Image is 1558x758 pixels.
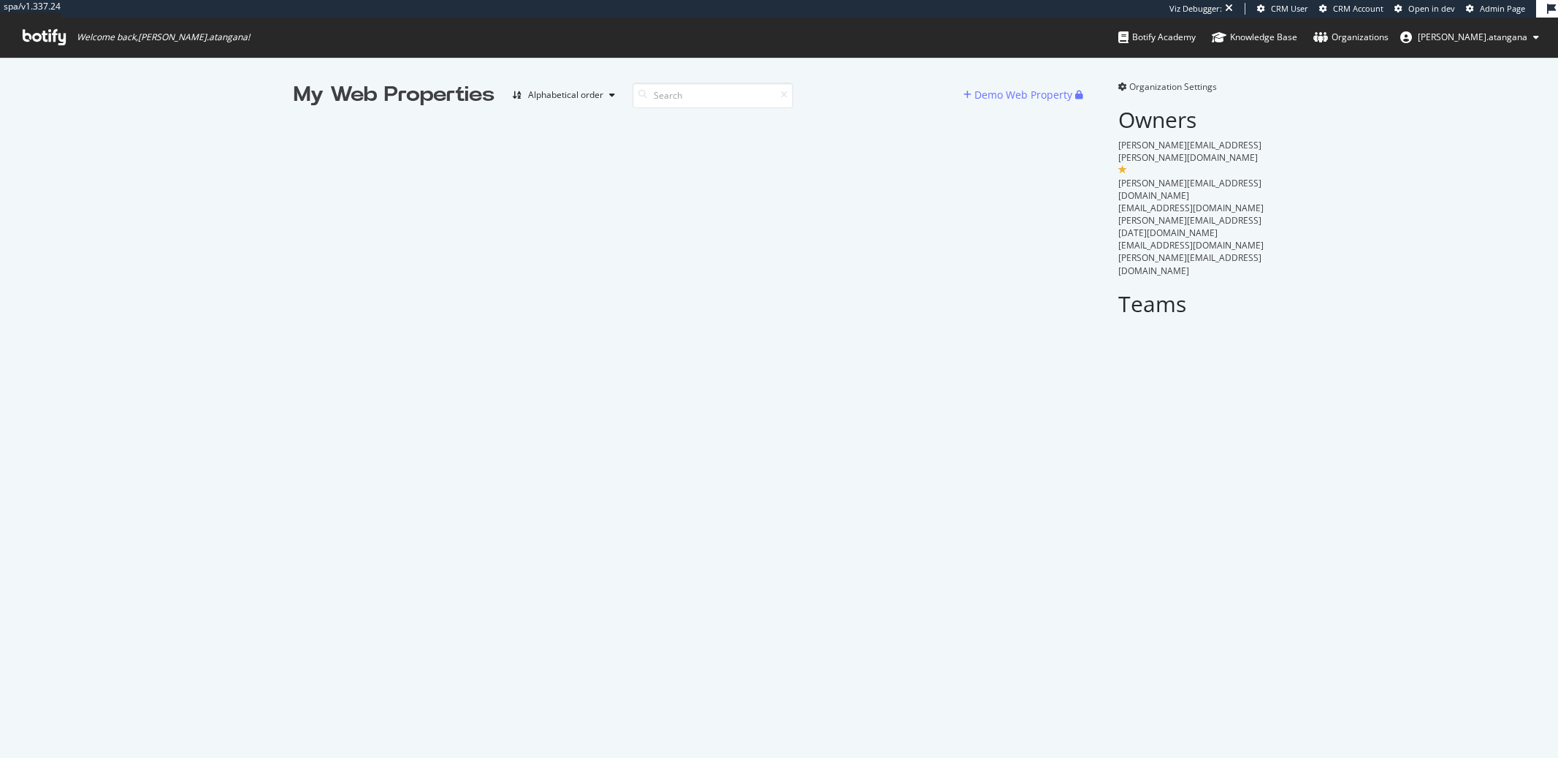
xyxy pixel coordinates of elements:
span: [PERSON_NAME][EMAIL_ADDRESS][PERSON_NAME][DOMAIN_NAME] [1118,139,1261,164]
span: renaud.atangana [1418,31,1527,43]
h2: Teams [1118,292,1265,316]
a: Knowledge Base [1212,18,1297,57]
span: Organization Settings [1129,80,1217,93]
div: Demo Web Property [974,88,1072,102]
a: Demo Web Property [963,88,1075,101]
div: My Web Properties [294,80,494,110]
span: Welcome back, [PERSON_NAME].atangana ! [77,31,250,43]
span: CRM Account [1333,3,1383,14]
div: Knowledge Base [1212,30,1297,45]
span: [PERSON_NAME][EMAIL_ADDRESS][DOMAIN_NAME] [1118,251,1261,276]
a: Admin Page [1466,3,1525,15]
div: Alphabetical order [528,91,603,99]
a: Botify Academy [1118,18,1196,57]
button: Demo Web Property [963,83,1075,107]
a: CRM User [1257,3,1308,15]
a: Open in dev [1394,3,1455,15]
input: Search [633,83,793,108]
div: Viz Debugger: [1169,3,1222,15]
span: [EMAIL_ADDRESS][DOMAIN_NAME] [1118,239,1264,251]
span: [EMAIL_ADDRESS][DOMAIN_NAME] [1118,202,1264,214]
div: Botify Academy [1118,30,1196,45]
span: [PERSON_NAME][EMAIL_ADDRESS][DATE][DOMAIN_NAME] [1118,214,1261,239]
span: [PERSON_NAME][EMAIL_ADDRESS][DOMAIN_NAME] [1118,177,1261,202]
a: CRM Account [1319,3,1383,15]
h2: Owners [1118,107,1265,132]
a: Organizations [1313,18,1389,57]
span: CRM User [1271,3,1308,14]
span: Admin Page [1480,3,1525,14]
button: Alphabetical order [506,83,621,107]
button: [PERSON_NAME].atangana [1389,26,1551,49]
span: Open in dev [1408,3,1455,14]
div: Organizations [1313,30,1389,45]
